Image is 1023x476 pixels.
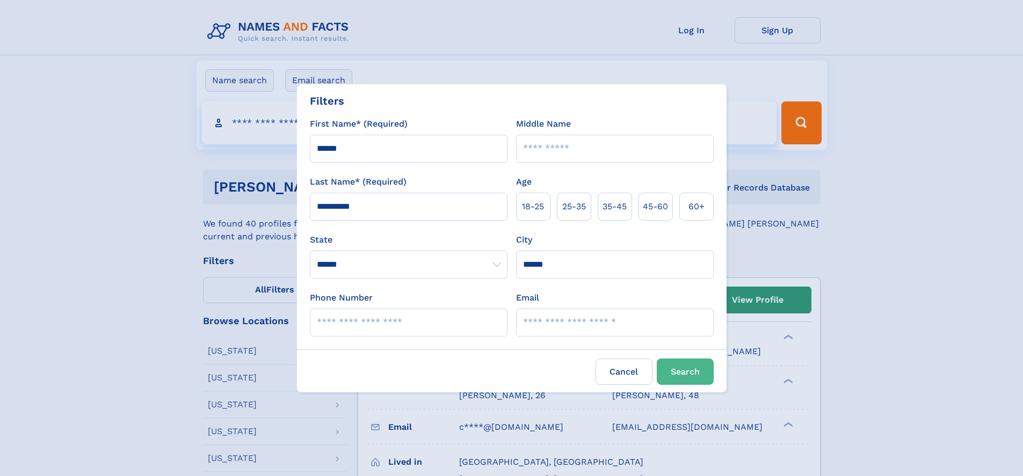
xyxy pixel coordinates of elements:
[603,200,627,213] span: 35‑45
[516,175,532,188] label: Age
[310,118,408,130] label: First Name* (Required)
[657,358,714,385] button: Search
[643,200,668,213] span: 45‑60
[596,358,652,385] label: Cancel
[310,233,507,246] label: State
[516,233,532,246] label: City
[310,93,344,109] div: Filters
[516,118,571,130] label: Middle Name
[522,200,544,213] span: 18‑25
[310,291,373,304] label: Phone Number
[516,291,539,304] label: Email
[310,175,407,188] label: Last Name* (Required)
[562,200,586,213] span: 25‑35
[688,200,705,213] span: 60+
